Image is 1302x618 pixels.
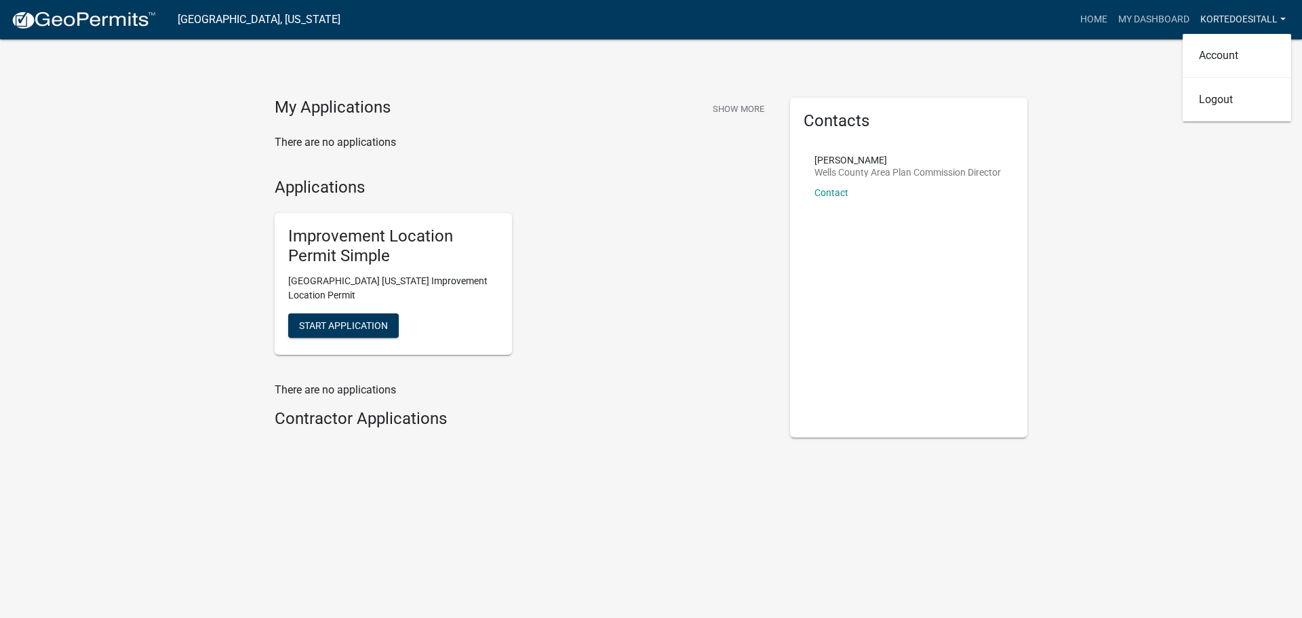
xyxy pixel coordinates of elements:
[814,187,848,198] a: Contact
[288,227,498,266] h5: Improvement Location Permit Simple
[804,111,1014,131] h5: Contacts
[1195,7,1291,33] a: kortedoesitall
[178,8,340,31] a: [GEOGRAPHIC_DATA], [US_STATE]
[288,313,399,338] button: Start Application
[814,168,1001,177] p: Wells County Area Plan Commission Director
[707,98,770,120] button: Show More
[275,409,770,434] wm-workflow-list-section: Contractor Applications
[1075,7,1113,33] a: Home
[1183,83,1291,116] a: Logout
[275,178,770,366] wm-workflow-list-section: Applications
[275,409,770,429] h4: Contractor Applications
[288,274,498,303] p: [GEOGRAPHIC_DATA] [US_STATE] Improvement Location Permit
[275,178,770,197] h4: Applications
[275,134,770,151] p: There are no applications
[1183,39,1291,72] a: Account
[275,382,770,398] p: There are no applications
[814,155,1001,165] p: [PERSON_NAME]
[1183,34,1291,121] div: kortedoesitall
[275,98,391,118] h4: My Applications
[1113,7,1195,33] a: My Dashboard
[299,320,388,330] span: Start Application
